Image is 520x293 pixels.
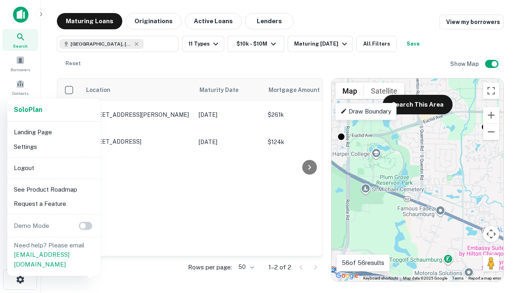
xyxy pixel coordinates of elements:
[11,221,52,231] p: Demo Mode
[14,251,69,268] a: [EMAIL_ADDRESS][DOMAIN_NAME]
[14,241,94,269] p: Need help? Please email
[479,228,520,267] iframe: Chat Widget
[11,140,97,154] li: Settings
[11,161,97,175] li: Logout
[11,197,97,211] li: Request a Feature
[11,182,97,197] li: See Product Roadmap
[14,106,42,114] strong: Solo Plan
[14,105,42,115] a: SoloPlan
[11,125,97,140] li: Landing Page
